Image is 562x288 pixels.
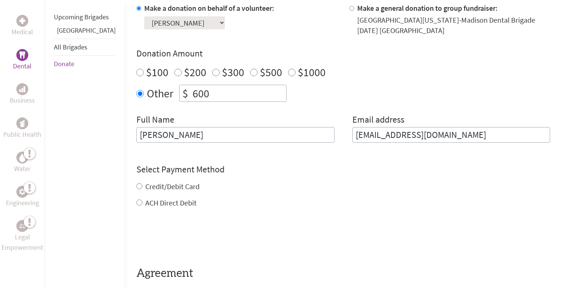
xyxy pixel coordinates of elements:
[16,117,28,129] div: Public Health
[54,56,116,72] li: Donate
[6,198,39,208] p: Engineering
[19,120,25,127] img: Public Health
[145,182,200,191] label: Credit/Debit Card
[19,18,25,24] img: Medical
[180,85,191,101] div: $
[54,59,74,68] a: Donate
[147,85,173,102] label: Other
[260,65,282,79] label: $500
[136,127,335,143] input: Enter Full Name
[54,39,116,56] li: All Brigades
[1,232,43,253] p: Legal Empowerment
[3,117,41,140] a: Public HealthPublic Health
[136,267,550,280] h4: Agreement
[13,61,32,71] p: Dental
[352,114,404,127] label: Email address
[12,15,33,37] a: MedicalMedical
[16,220,28,232] div: Legal Empowerment
[136,164,550,175] h4: Select Payment Method
[136,223,249,252] iframe: reCAPTCHA
[16,49,28,61] div: Dental
[16,83,28,95] div: Business
[19,224,25,228] img: Legal Empowerment
[136,48,550,59] h4: Donation Amount
[191,85,286,101] input: Enter Amount
[357,15,550,36] div: [GEOGRAPHIC_DATA][US_STATE]-Madison Dental Brigade [DATE] [GEOGRAPHIC_DATA]
[54,9,116,25] li: Upcoming Brigades
[54,43,87,51] a: All Brigades
[146,65,168,79] label: $100
[14,164,30,174] p: Water
[14,152,30,174] a: WaterWater
[144,3,274,13] label: Make a donation on behalf of a volunteer:
[54,13,109,21] a: Upcoming Brigades
[19,51,25,58] img: Dental
[298,65,326,79] label: $1000
[57,26,116,35] a: [GEOGRAPHIC_DATA]
[136,114,174,127] label: Full Name
[16,15,28,27] div: Medical
[10,95,35,106] p: Business
[3,129,41,140] p: Public Health
[184,65,206,79] label: $200
[357,3,498,13] label: Make a general donation to group fundraiser:
[352,127,550,143] input: Your Email
[19,86,25,92] img: Business
[12,27,33,37] p: Medical
[54,25,116,39] li: Guatemala
[1,220,43,253] a: Legal EmpowermentLegal Empowerment
[222,65,244,79] label: $300
[6,186,39,208] a: EngineeringEngineering
[16,186,28,198] div: Engineering
[16,152,28,164] div: Water
[10,83,35,106] a: BusinessBusiness
[19,153,25,162] img: Water
[145,198,197,207] label: ACH Direct Debit
[19,189,25,195] img: Engineering
[13,49,32,71] a: DentalDental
